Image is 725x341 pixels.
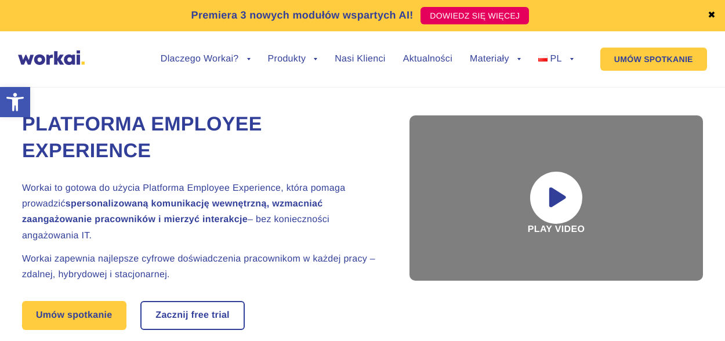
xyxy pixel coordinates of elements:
a: Aktualności [403,55,452,64]
span: PL [550,54,562,64]
a: Materiały [470,55,521,64]
p: Premiera 3 nowych modułów wspartych AI! [191,8,414,23]
strong: spersonalizowaną komunikację wewnętrzną, wzmacniać zaangażowanie pracowników i mierzyć interakcje [22,199,323,224]
a: ✖ [708,11,716,20]
a: Umów spotkanie [22,301,126,330]
div: Play video [409,115,703,281]
a: Dlaczego Workai? [161,55,251,64]
h1: Platforma Employee Experience [22,111,382,165]
h2: Workai zapewnia najlepsze cyfrowe doświadczenia pracownikom w każdej pracy – zdalnej, hybrydowej ... [22,251,382,282]
a: Produkty [268,55,318,64]
a: UMÓW SPOTKANIE [600,48,707,71]
h2: Workai to gotowa do użycia Platforma Employee Experience, która pomaga prowadzić – bez koniecznoś... [22,180,382,244]
a: Zacznij free trial [142,302,244,329]
a: DOWIEDZ SIĘ WIĘCEJ [420,7,529,24]
a: Nasi Klienci [335,55,385,64]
